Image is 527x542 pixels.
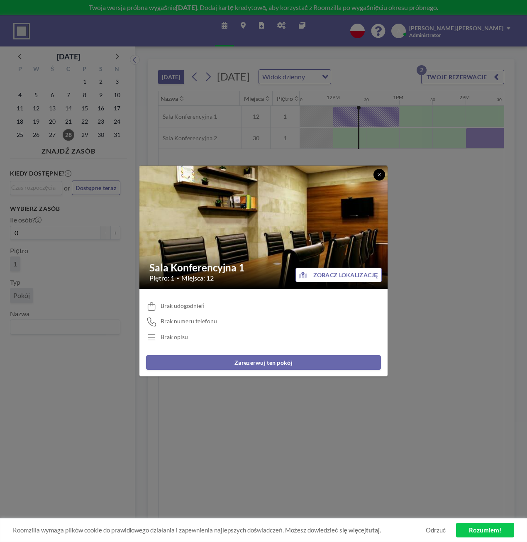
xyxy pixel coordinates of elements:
a: Rozumiem! [456,523,514,537]
h2: Sala Konferencyjna 1 [149,261,378,274]
span: • [176,275,179,281]
span: Miejsca: 12 [181,274,214,282]
span: Brak numeru telefonu [161,317,217,325]
span: Piętro: 1 [149,274,174,282]
div: Brak opisu [161,333,188,341]
img: 537.jpg [139,144,388,310]
a: Odrzuć [426,526,446,534]
button: ZOBACZ LOKALIZACJĘ [295,268,382,282]
span: Roomzilla wymaga plików cookie do prawidłowego działania i zapewnienia najlepszych doświadczeń. M... [13,526,426,534]
button: Zarezerwuj ten pokój [146,355,381,370]
a: tutaj. [366,526,381,534]
span: Brak udogodnień [161,302,205,310]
